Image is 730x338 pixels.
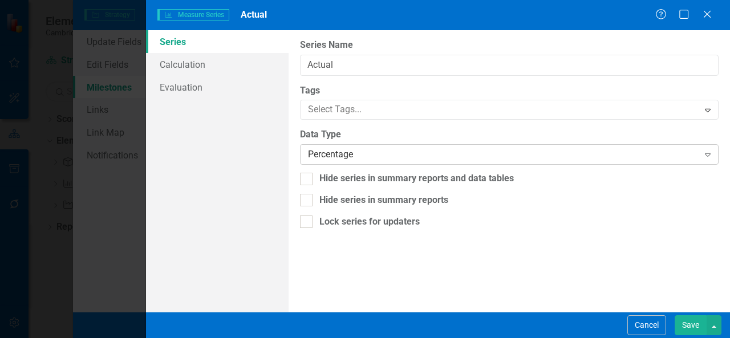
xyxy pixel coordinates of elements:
label: Data Type [300,128,719,141]
a: Evaluation [146,76,289,99]
input: Series Name [300,55,719,76]
label: Series Name [300,39,719,52]
label: Tags [300,84,719,97]
button: Save [675,315,707,335]
a: Calculation [146,53,289,76]
div: Hide series in summary reports and data tables [319,172,514,185]
div: Lock series for updaters [319,215,420,229]
a: Series [146,30,289,53]
div: Percentage [308,148,699,161]
button: Cancel [627,315,666,335]
span: Actual [241,9,267,20]
span: Measure Series [157,9,229,21]
div: Hide series in summary reports [319,194,448,207]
